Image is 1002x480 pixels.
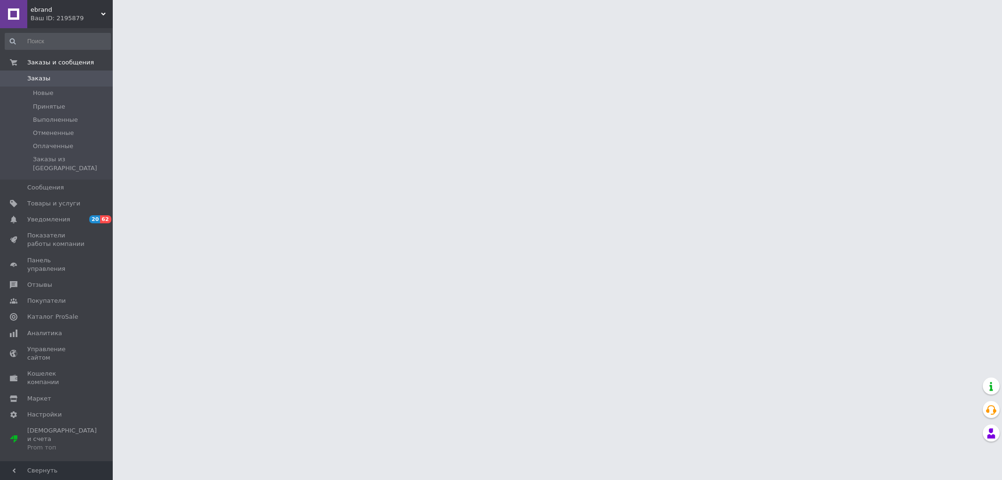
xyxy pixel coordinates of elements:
[27,394,51,403] span: Маркет
[27,231,87,248] span: Показатели работы компании
[27,426,97,452] span: [DEMOGRAPHIC_DATA] и счета
[27,297,66,305] span: Покупатели
[27,74,50,83] span: Заказы
[33,89,54,97] span: Новые
[27,345,87,362] span: Управление сайтом
[27,329,62,338] span: Аналитика
[33,155,110,172] span: Заказы из [GEOGRAPHIC_DATA]
[27,183,64,192] span: Сообщения
[33,129,74,137] span: Отмененные
[33,142,73,150] span: Оплаченные
[27,443,97,452] div: Prom топ
[27,313,78,321] span: Каталог ProSale
[27,281,52,289] span: Отзывы
[27,215,70,224] span: Уведомления
[27,370,87,386] span: Кошелек компании
[33,116,78,124] span: Выполненные
[5,33,111,50] input: Поиск
[27,199,80,208] span: Товары и услуги
[27,58,94,67] span: Заказы и сообщения
[27,410,62,419] span: Настройки
[31,6,101,14] span: ebrand
[31,14,113,23] div: Ваш ID: 2195879
[33,102,65,111] span: Принятые
[27,256,87,273] span: Панель управления
[100,215,111,223] span: 62
[89,215,100,223] span: 20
